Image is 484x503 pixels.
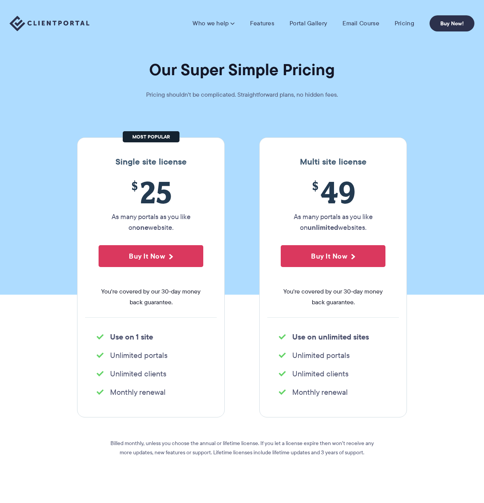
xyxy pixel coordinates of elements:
[97,350,205,361] li: Unlimited portals
[99,211,203,233] p: As many portals as you like on website.
[281,211,385,233] p: As many portals as you like on websites.
[281,245,385,267] button: Buy It Now
[97,387,205,397] li: Monthly renewal
[250,20,274,27] a: Features
[136,222,148,233] strong: one
[97,368,205,379] li: Unlimited clients
[104,439,380,457] p: Billed monthly, unless you choose the annual or lifetime license. If you let a license expire the...
[281,286,385,308] span: You're covered by our 30-day money back guarantee.
[127,89,357,100] p: Pricing shouldn't be complicated. Straightforward plans, no hidden fees.
[395,20,414,27] a: Pricing
[110,331,153,343] strong: Use on 1 site
[342,20,379,27] a: Email Course
[193,20,234,27] a: Who we help
[279,368,387,379] li: Unlimited clients
[279,387,387,397] li: Monthly renewal
[308,222,338,233] strong: unlimited
[281,175,385,209] span: 49
[430,15,474,31] a: Buy Now!
[292,331,369,343] strong: Use on unlimited sites
[99,175,203,209] span: 25
[85,157,217,167] h3: Single site license
[267,157,399,167] h3: Multi site license
[99,286,203,308] span: You're covered by our 30-day money back guarantee.
[279,350,387,361] li: Unlimited portals
[99,245,203,267] button: Buy It Now
[290,20,327,27] a: Portal Gallery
